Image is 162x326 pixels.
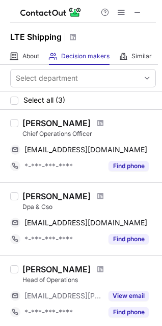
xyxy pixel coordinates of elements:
[22,275,156,285] div: Head of Operations
[22,129,156,138] div: Chief Operations Officer
[24,291,102,300] span: [EMAIL_ADDRESS][PERSON_NAME][DOMAIN_NAME]
[24,145,147,154] span: [EMAIL_ADDRESS][DOMAIN_NAME]
[109,307,149,317] button: Reveal Button
[22,118,91,128] div: [PERSON_NAME]
[109,234,149,244] button: Reveal Button
[16,73,78,83] div: Select department
[24,218,147,227] span: [EMAIL_ADDRESS][DOMAIN_NAME]
[22,202,156,212] div: Dpa & Cso
[131,52,152,60] span: Similar
[109,291,149,301] button: Reveal Button
[61,52,110,60] span: Decision makers
[10,31,62,43] h1: LTE Shipping
[22,52,39,60] span: About
[22,264,91,274] div: [PERSON_NAME]
[23,96,65,104] span: Select all (3)
[22,191,91,201] div: [PERSON_NAME]
[20,6,82,18] img: ContactOut v5.3.10
[109,161,149,171] button: Reveal Button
